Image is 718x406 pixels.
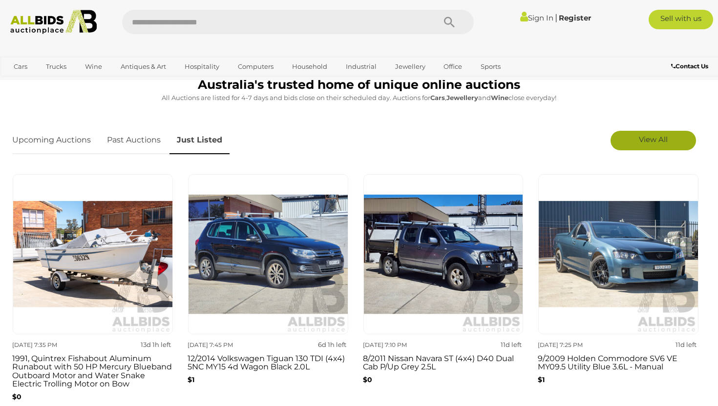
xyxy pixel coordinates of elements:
h3: 9/2009 Holden Commodore SV6 VE MY09.5 Utility Blue 3.6L - Manual [538,352,698,371]
a: [GEOGRAPHIC_DATA] [7,75,89,91]
strong: 11d left [501,341,522,348]
strong: Wine [491,94,508,101]
strong: 11d left [676,341,697,348]
a: Trucks [40,59,73,75]
strong: Cars [430,94,445,101]
b: Contact Us [671,62,708,70]
img: 9/2009 Holden Commodore SV6 VE MY09.5 Utility Blue 3.6L - Manual [538,174,698,334]
a: Household [286,59,334,75]
img: Allbids.com.au [5,10,102,34]
a: Office [437,59,468,75]
button: Search [425,10,474,34]
h3: 12/2014 Volkswagen Tiguan 130 TDI (4x4) 5NC MY15 4d Wagon Black 2.0L [188,352,348,371]
b: $1 [538,375,545,384]
strong: 6d 1h left [318,341,346,348]
strong: 13d 1h left [141,341,171,348]
h3: 1991, Quintrex Fishabout Aluminum Runabout with 50 HP Mercury Blueband Outboard Motor and Water S... [12,352,173,388]
img: 8/2011 Nissan Navara ST (4x4) D40 Dual Cab P/Up Grey 2.5L [363,174,524,334]
h3: 8/2011 Nissan Navara ST (4x4) D40 Dual Cab P/Up Grey 2.5L [363,352,524,371]
p: All Auctions are listed for 4-7 days and bids close on their scheduled day. Auctions for , and cl... [12,92,706,103]
div: [DATE] 7:35 PM [12,340,89,350]
a: Antiques & Art [114,59,172,75]
b: $0 [12,392,21,401]
a: Computers [232,59,280,75]
span: View All [639,135,668,144]
h1: Australia's trusted home of unique online auctions [12,78,706,92]
b: $0 [363,375,372,384]
a: Register [559,13,591,22]
div: [DATE] 7:10 PM [363,340,440,350]
a: Sign In [520,13,553,22]
a: Sell with us [649,10,713,29]
a: Hospitality [178,59,226,75]
span: | [555,12,557,23]
img: 1991, Quintrex Fishabout Aluminum Runabout with 50 HP Mercury Blueband Outboard Motor and Water S... [13,174,173,334]
a: Industrial [339,59,383,75]
a: Sports [474,59,507,75]
a: Just Listed [169,126,230,155]
div: [DATE] 7:25 PM [538,340,615,350]
a: View All [611,131,696,150]
div: [DATE] 7:45 PM [188,340,265,350]
strong: Jewellery [446,94,478,101]
b: $1 [188,375,194,384]
a: Upcoming Auctions [12,126,98,155]
a: Wine [79,59,108,75]
img: 12/2014 Volkswagen Tiguan 130 TDI (4x4) 5NC MY15 4d Wagon Black 2.0L [188,174,348,334]
a: Jewellery [389,59,432,75]
a: Contact Us [671,61,711,72]
a: Cars [7,59,34,75]
a: Past Auctions [100,126,168,155]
